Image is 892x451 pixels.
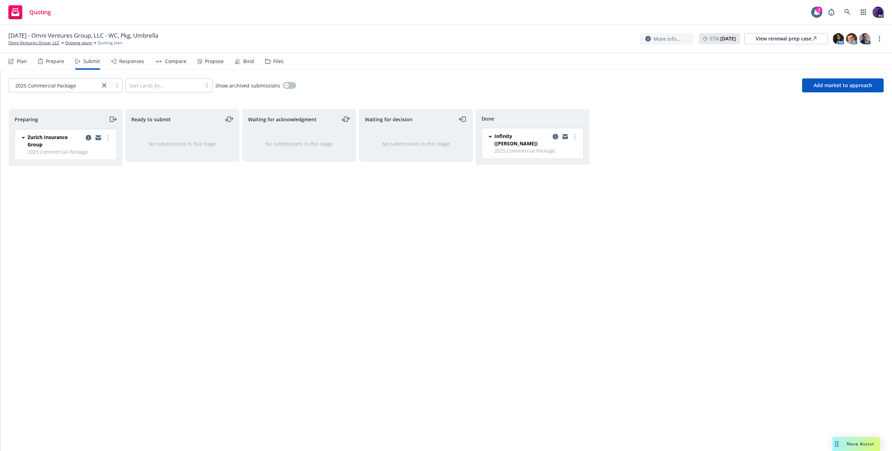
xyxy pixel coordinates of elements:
[165,59,186,64] div: Compare
[654,35,680,43] span: More info...
[832,437,841,451] div: Drag to move
[551,132,560,141] a: copy logging email
[720,35,736,42] strong: [DATE]
[710,35,736,42] span: ETA :
[108,115,117,123] a: moveRight
[65,40,92,46] a: Quoting plans
[131,116,171,123] span: Ready to submit
[8,31,158,40] span: [DATE] - Omni Ventures Group, LLC - WC, Pkg, Umbrella
[137,140,228,147] div: No submissions in this stage
[28,133,83,148] span: Zurich Insurance Group
[872,7,884,18] img: photo
[28,148,112,155] span: 2025 Commercial Package
[100,81,108,90] a: close
[640,33,693,45] button: More info...
[459,115,467,123] a: moveLeft
[365,116,413,123] span: Waiting for decision
[205,59,224,64] div: Propose
[215,82,280,89] span: Show archived submissions
[859,33,870,44] img: photo
[846,33,857,44] img: photo
[342,115,350,123] a: moveLeftRight
[104,133,112,142] a: more
[243,59,254,64] div: Bind
[832,437,880,451] button: Nova Assist
[6,2,54,22] a: Quoting
[840,5,854,19] a: Search
[482,115,494,122] span: Done
[15,82,76,89] span: 2025 Commercial Package
[370,140,461,147] div: No submissions in this stage
[83,59,100,64] div: Submit
[816,7,822,13] div: 2
[847,441,874,447] span: Nova Assist
[225,115,233,123] a: moveLeftRight
[254,140,345,147] div: No submissions in this stage
[802,78,884,92] button: Add market to approach
[119,59,144,64] div: Responses
[46,59,64,64] div: Prepare
[571,132,579,141] a: more
[494,147,579,154] span: 2025 Commercial Package
[273,59,284,64] div: Files
[494,132,550,147] span: Infinity ([PERSON_NAME])
[814,82,872,89] span: Add market to approach
[756,33,816,44] div: View renewal prep case
[84,133,93,142] a: copy logging email
[824,5,838,19] a: Report a Bug
[29,9,51,15] span: Quoting
[13,82,97,89] span: 2025 Commercial Package
[8,40,60,46] a: Omni Ventures Group, LLC
[17,59,27,64] div: Plan
[98,40,122,46] span: Quoting plan
[561,132,569,141] a: copy logging email
[744,33,828,44] a: View renewal prep case
[15,116,38,123] span: Preparing
[94,133,102,142] a: copy logging email
[875,35,884,43] a: more
[833,33,844,44] img: photo
[856,5,870,19] a: Switch app
[248,116,317,123] span: Waiting for acknowledgment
